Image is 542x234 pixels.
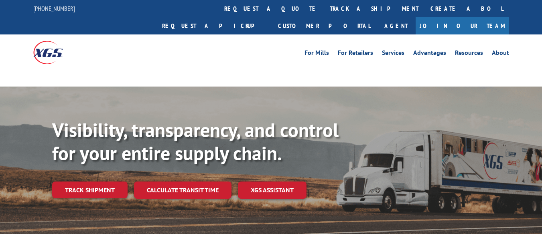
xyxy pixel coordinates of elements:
[492,50,509,58] a: About
[338,50,373,58] a: For Retailers
[33,4,75,12] a: [PHONE_NUMBER]
[272,17,376,34] a: Customer Portal
[416,17,509,34] a: Join Our Team
[238,182,307,199] a: XGS ASSISTANT
[376,17,416,34] a: Agent
[304,50,329,58] a: For Mills
[382,50,404,58] a: Services
[413,50,446,58] a: Advantages
[52,117,339,165] b: Visibility, transparency, and control for your entire supply chain.
[52,182,128,198] a: Track shipment
[455,50,483,58] a: Resources
[134,182,231,199] a: Calculate transit time
[156,17,272,34] a: Request a pickup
